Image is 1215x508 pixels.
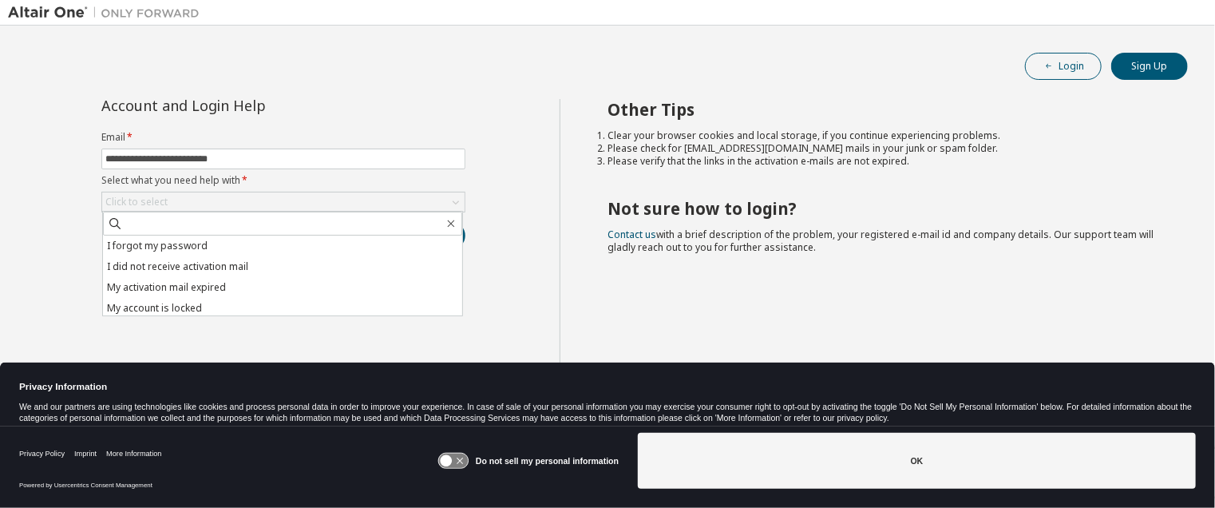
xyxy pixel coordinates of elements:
label: Select what you need help with [101,174,465,187]
label: Email [101,131,465,144]
div: Click to select [105,196,168,208]
span: with a brief description of the problem, your registered e-mail id and company details. Our suppo... [608,228,1154,254]
h2: Other Tips [608,99,1160,120]
button: Login [1025,53,1102,80]
li: Clear your browser cookies and local storage, if you continue experiencing problems. [608,129,1160,142]
button: Sign Up [1111,53,1188,80]
a: Contact us [608,228,657,241]
li: Please verify that the links in the activation e-mails are not expired. [608,155,1160,168]
li: I forgot my password [103,236,462,256]
div: Click to select [102,192,465,212]
img: Altair One [8,5,208,21]
div: Account and Login Help [101,99,393,112]
li: Please check for [EMAIL_ADDRESS][DOMAIN_NAME] mails in your junk or spam folder. [608,142,1160,155]
h2: Not sure how to login? [608,198,1160,219]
